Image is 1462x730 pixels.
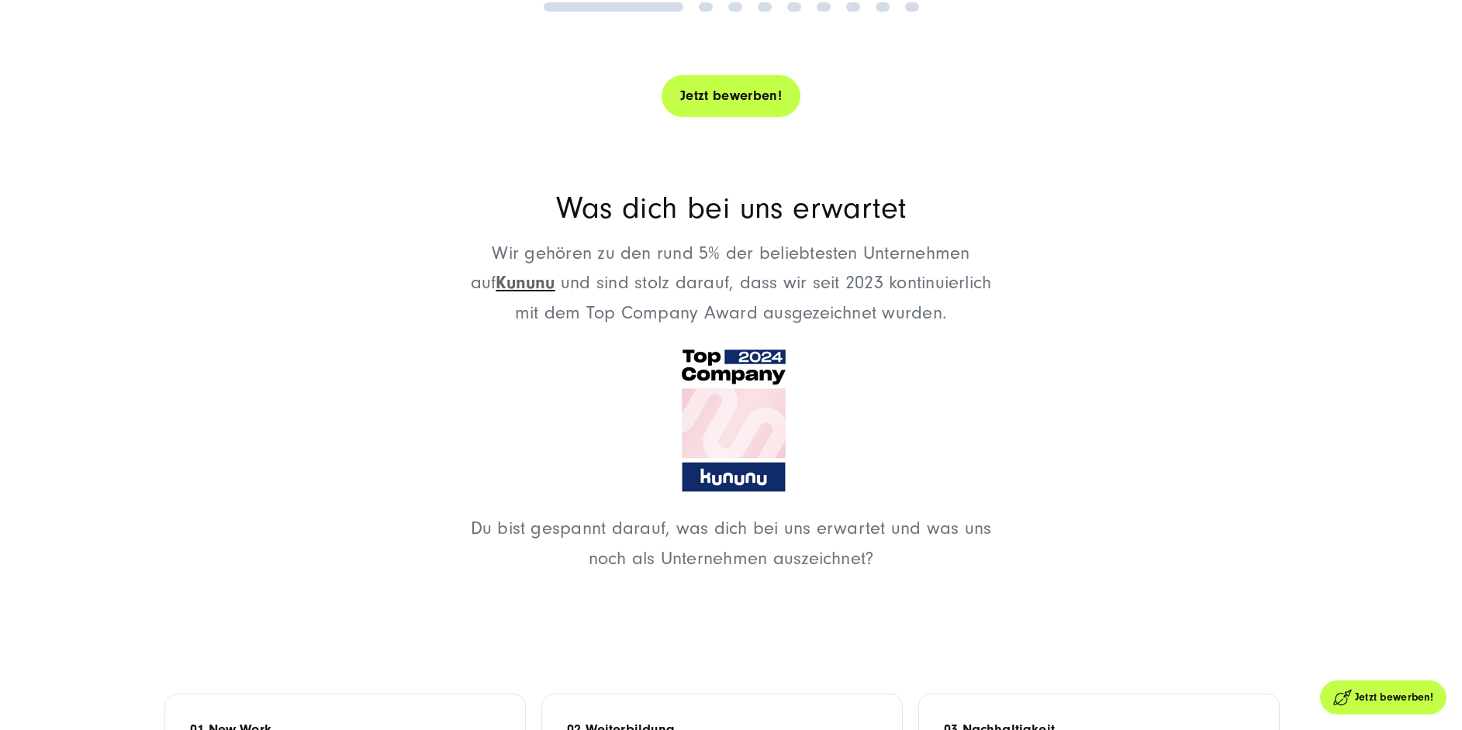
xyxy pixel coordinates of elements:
a: 5 [787,2,801,12]
a: 1 [544,2,683,12]
p: Wir gehören zu den rund 5% der beliebtesten Unternehmen auf und sind stolz darauf, dass wir seit ... [463,239,1000,328]
a: Jetzt bewerben! [662,74,800,118]
a: Kununu [496,272,555,293]
img: kununu_TopCompany-Siegel_2024_RGB-png-2.png [675,343,793,498]
a: 4 [758,2,772,12]
a: 7 [846,2,860,12]
p: Du bist gespannt darauf, was dich bei uns erwartet und was uns noch als Unternehmen auszeichnet? [463,514,1000,573]
a: 2 [699,2,713,12]
a: Jetzt bewerben! [1320,680,1446,715]
h2: Was dich bei uns erwartet [463,194,1000,223]
a: 8 [876,2,890,12]
a: 3 [728,2,742,12]
a: 6 [817,2,831,12]
a: 9 [905,2,919,12]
